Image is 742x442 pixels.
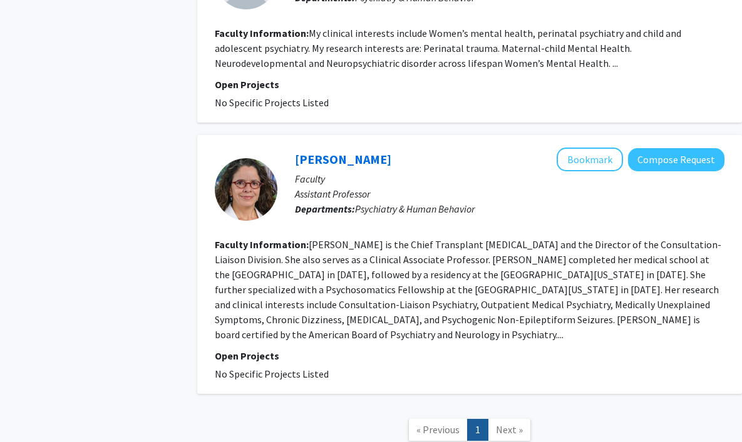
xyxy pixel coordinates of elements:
[215,96,329,109] span: No Specific Projects Listed
[295,171,724,186] p: Faculty
[295,203,355,215] b: Departments:
[488,419,531,441] a: Next Page
[295,186,724,201] p: Assistant Professor
[9,386,53,433] iframe: Chat
[408,419,468,441] a: Previous Page
[215,238,721,341] fg-read-more: [PERSON_NAME] is the Chief Transplant [MEDICAL_DATA] and the Director of the Consultation-Liaison...
[215,238,309,251] b: Faculty Information:
[496,423,523,436] span: Next »
[215,27,681,69] fg-read-more: My clinical interests include Women’s mental health, perinatal psychiatry and child and adolescen...
[355,203,475,215] span: Psychiatry & Human Behavior
[215,77,724,92] p: Open Projects
[557,148,623,171] button: Add Keira Chism to Bookmarks
[295,151,391,167] a: [PERSON_NAME]
[215,348,724,363] p: Open Projects
[215,27,309,39] b: Faculty Information:
[467,419,488,441] a: 1
[628,148,724,171] button: Compose Request to Keira Chism
[215,368,329,380] span: No Specific Projects Listed
[416,423,460,436] span: « Previous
